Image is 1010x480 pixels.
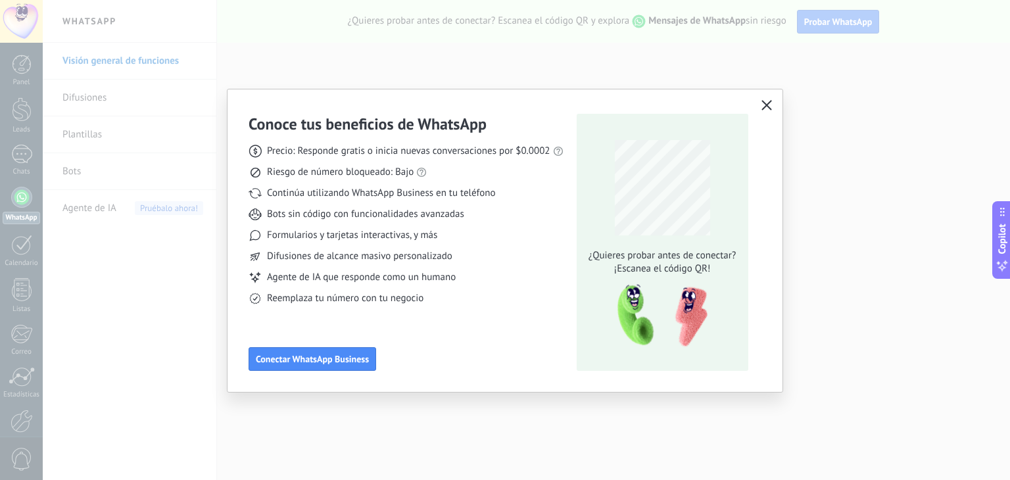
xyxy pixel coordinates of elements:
h3: Conoce tus beneficios de WhatsApp [249,114,487,134]
span: Agente de IA que responde como un humano [267,271,456,284]
span: ¡Escanea el código QR! [585,262,740,276]
span: ¿Quieres probar antes de conectar? [585,249,740,262]
span: Reemplaza tu número con tu negocio [267,292,423,305]
span: Difusiones de alcance masivo personalizado [267,250,452,263]
img: qr-pic-1x.png [606,281,710,351]
span: Precio: Responde gratis o inicia nuevas conversaciones por $0.0002 [267,145,550,158]
span: Bots sin código con funcionalidades avanzadas [267,208,464,221]
span: Formularios y tarjetas interactivas, y más [267,229,437,242]
span: Copilot [996,224,1009,254]
span: Continúa utilizando WhatsApp Business en tu teléfono [267,187,495,200]
span: Conectar WhatsApp Business [256,354,369,364]
button: Conectar WhatsApp Business [249,347,376,371]
span: Riesgo de número bloqueado: Bajo [267,166,414,179]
